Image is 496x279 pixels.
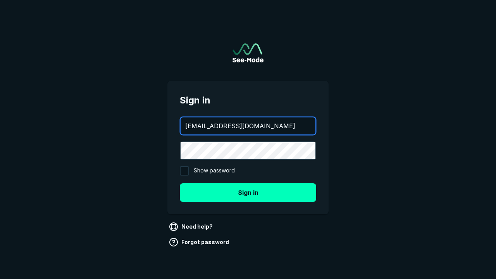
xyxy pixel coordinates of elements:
[194,166,235,176] span: Show password
[232,43,263,62] a: Go to sign in
[180,183,316,202] button: Sign in
[167,236,232,248] a: Forgot password
[167,220,216,233] a: Need help?
[181,117,315,134] input: your@email.com
[232,43,263,62] img: See-Mode Logo
[180,93,316,107] span: Sign in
